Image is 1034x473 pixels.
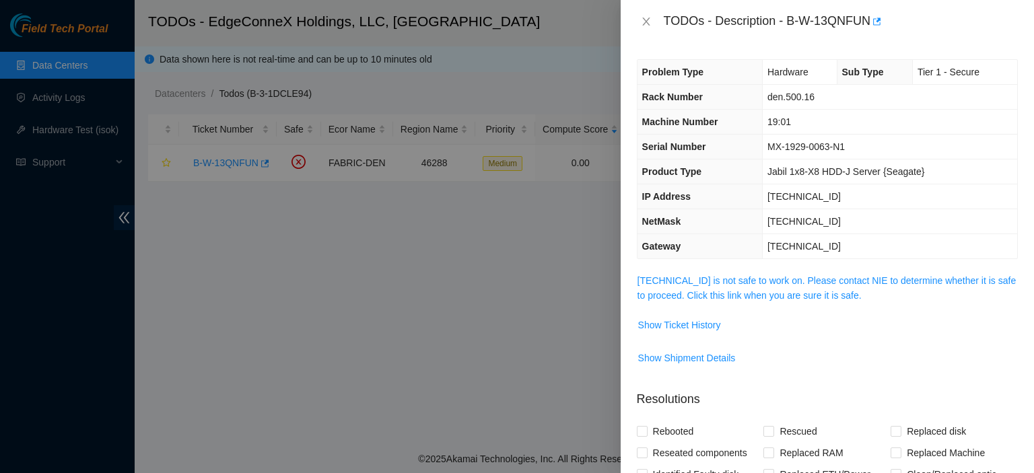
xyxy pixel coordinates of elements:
[767,141,845,152] span: MX-1929-0063-N1
[637,347,736,369] button: Show Shipment Details
[638,351,736,365] span: Show Shipment Details
[641,16,652,27] span: close
[637,314,722,336] button: Show Ticket History
[642,92,703,102] span: Rack Number
[642,141,706,152] span: Serial Number
[664,11,1018,32] div: TODOs - Description - B-W-13QNFUN
[767,166,924,177] span: Jabil 1x8-X8 HDD-J Server {Seagate}
[648,442,753,464] span: Reseated components
[637,15,656,28] button: Close
[642,216,681,227] span: NetMask
[637,379,1018,408] p: Resolutions
[642,166,701,177] span: Product Type
[774,421,822,442] span: Rescued
[642,241,681,252] span: Gateway
[648,421,699,442] span: Rebooted
[774,442,848,464] span: Replaced RAM
[901,442,990,464] span: Replaced Machine
[767,67,808,77] span: Hardware
[767,241,841,252] span: [TECHNICAL_ID]
[918,67,979,77] span: Tier 1 - Secure
[637,275,1016,301] a: [TECHNICAL_ID] is not safe to work on. Please contact NIE to determine whether it is safe to proc...
[767,116,791,127] span: 19:01
[901,421,971,442] span: Replaced disk
[767,191,841,202] span: [TECHNICAL_ID]
[642,67,704,77] span: Problem Type
[767,92,815,102] span: den.500.16
[767,216,841,227] span: [TECHNICAL_ID]
[642,191,691,202] span: IP Address
[842,67,884,77] span: Sub Type
[638,318,721,332] span: Show Ticket History
[642,116,718,127] span: Machine Number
